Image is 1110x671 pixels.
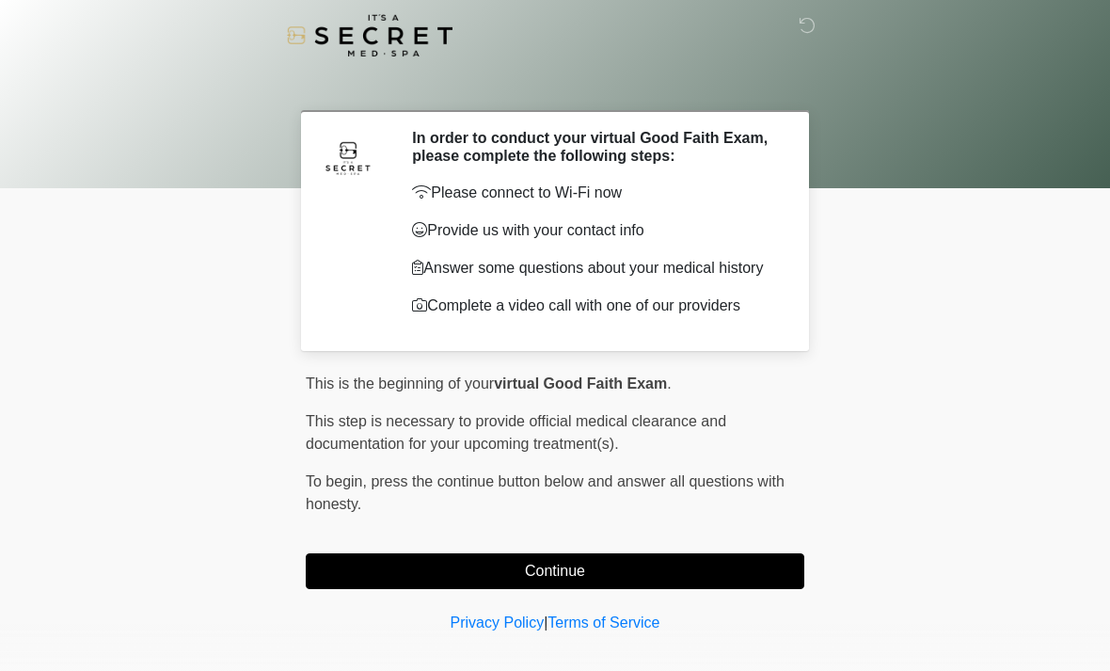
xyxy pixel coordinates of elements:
a: Terms of Service [547,615,659,631]
span: This step is necessary to provide official medical clearance and documentation for your upcoming ... [306,413,726,452]
p: Provide us with your contact info [412,219,776,242]
span: To begin, [306,473,371,489]
a: Privacy Policy [451,615,545,631]
strong: virtual Good Faith Exam [494,375,667,391]
span: press the continue button below and answer all questions with honesty. [306,473,785,512]
img: Agent Avatar [320,129,376,185]
button: Continue [306,553,804,589]
a: | [544,615,547,631]
p: Please connect to Wi-Fi now [412,182,776,204]
h1: ‎ ‎ [292,68,818,103]
img: It's A Secret Med Spa Logo [287,14,452,56]
h2: In order to conduct your virtual Good Faith Exam, please complete the following steps: [412,129,776,165]
p: Answer some questions about your medical history [412,257,776,280]
span: . [667,375,671,391]
span: This is the beginning of your [306,375,494,391]
p: Complete a video call with one of our providers [412,295,776,317]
